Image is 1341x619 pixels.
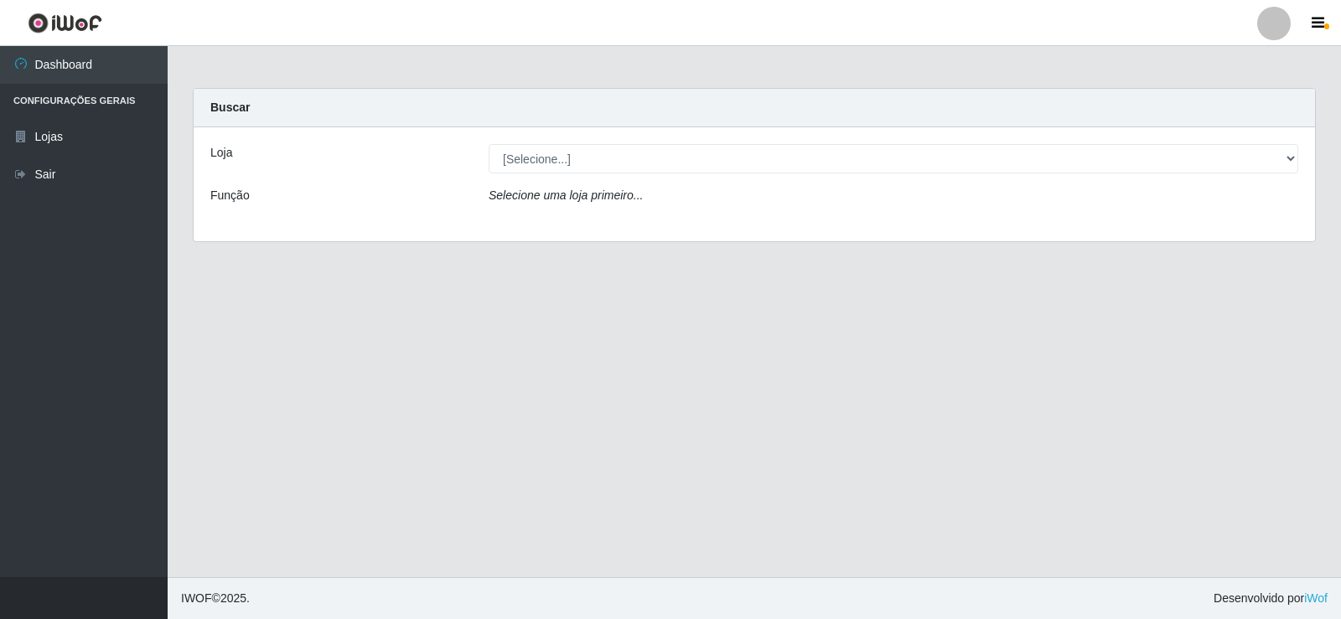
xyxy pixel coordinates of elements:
[210,187,250,204] label: Função
[210,101,250,114] strong: Buscar
[181,591,212,605] span: IWOF
[1214,590,1328,607] span: Desenvolvido por
[1304,591,1328,605] a: iWof
[181,590,250,607] span: © 2025 .
[489,188,643,202] i: Selecione uma loja primeiro...
[210,144,232,162] label: Loja
[28,13,102,34] img: CoreUI Logo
